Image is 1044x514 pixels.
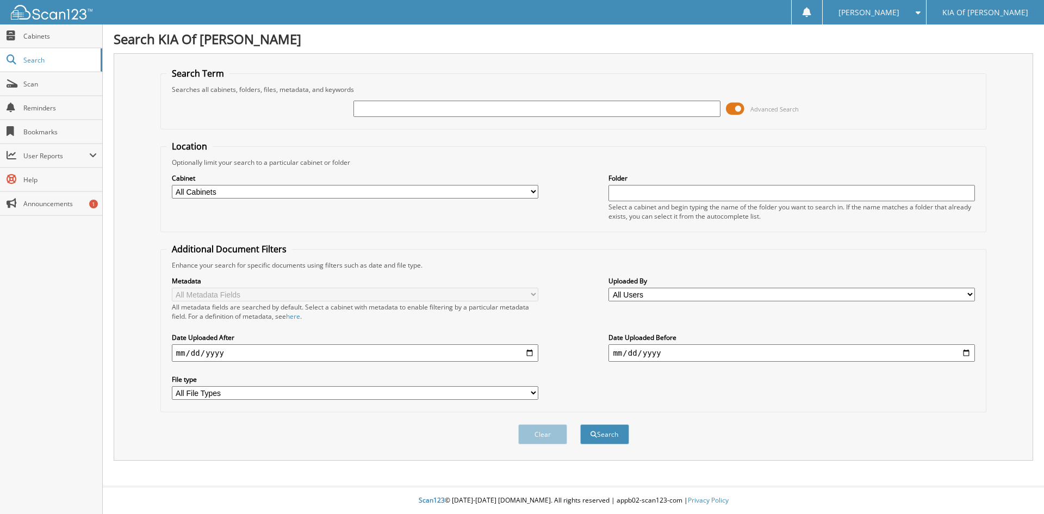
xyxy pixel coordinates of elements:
[608,276,975,286] label: Uploaded By
[608,344,975,362] input: end
[23,151,89,160] span: User Reports
[89,200,98,208] div: 1
[23,175,97,184] span: Help
[172,375,538,384] label: File type
[114,30,1033,48] h1: Search KIA Of [PERSON_NAME]
[419,496,445,505] span: Scan123
[166,140,213,152] legend: Location
[942,9,1028,16] span: KIA Of [PERSON_NAME]
[166,243,292,255] legend: Additional Document Filters
[166,158,981,167] div: Optionally limit your search to a particular cabinet or folder
[172,344,538,362] input: start
[172,333,538,342] label: Date Uploaded After
[23,55,95,65] span: Search
[103,487,1044,514] div: © [DATE]-[DATE] [DOMAIN_NAME]. All rights reserved | appb02-scan123-com |
[688,496,729,505] a: Privacy Policy
[172,276,538,286] label: Metadata
[23,32,97,41] span: Cabinets
[23,79,97,89] span: Scan
[166,67,229,79] legend: Search Term
[608,333,975,342] label: Date Uploaded Before
[172,174,538,183] label: Cabinet
[11,5,92,20] img: scan123-logo-white.svg
[23,103,97,113] span: Reminders
[580,424,629,444] button: Search
[166,261,981,270] div: Enhance your search for specific documents using filters such as date and file type.
[166,85,981,94] div: Searches all cabinets, folders, files, metadata, and keywords
[286,312,300,321] a: here
[518,424,567,444] button: Clear
[608,174,975,183] label: Folder
[750,105,799,113] span: Advanced Search
[23,199,97,208] span: Announcements
[172,302,538,321] div: All metadata fields are searched by default. Select a cabinet with metadata to enable filtering b...
[608,202,975,221] div: Select a cabinet and begin typing the name of the folder you want to search in. If the name match...
[838,9,899,16] span: [PERSON_NAME]
[23,127,97,137] span: Bookmarks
